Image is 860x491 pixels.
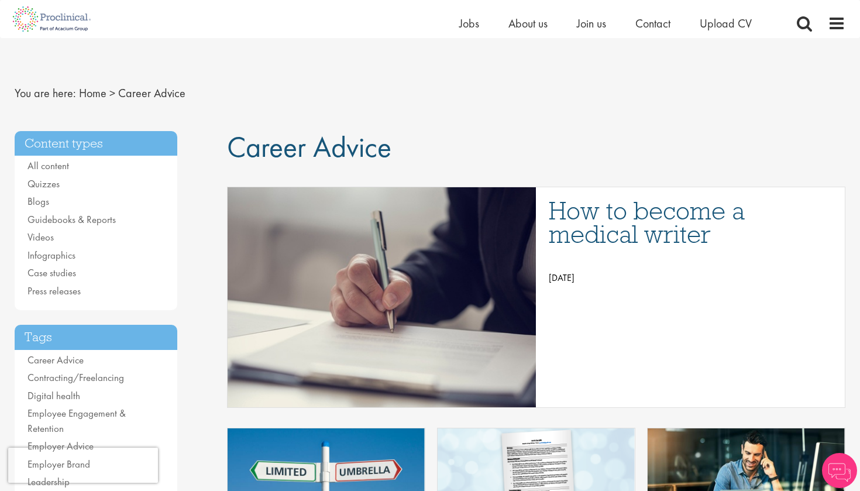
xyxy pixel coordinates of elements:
[27,177,60,190] a: Quizzes
[700,16,752,31] a: Upload CV
[15,85,76,101] span: You are here:
[27,440,94,452] a: Employer Advice
[27,389,80,402] a: Digital health
[27,159,69,172] a: All content
[577,16,606,31] a: Join us
[109,85,115,101] span: >
[27,353,84,366] a: Career Advice
[227,128,391,166] span: Career Advice
[635,16,670,31] a: Contact
[27,266,76,279] a: Case studies
[459,16,479,31] a: Jobs
[27,249,75,262] a: Infographics
[15,325,177,350] h3: Tags
[27,407,126,435] a: Employee Engagement & Retention
[549,199,833,246] a: How to become a medical writer
[549,269,833,287] p: [DATE]
[822,453,857,488] img: Chatbot
[27,213,116,226] a: Guidebooks & Reports
[27,371,124,384] a: Contracting/Freelancing
[228,187,536,407] a: Link to a post
[27,195,49,208] a: Blogs
[27,231,54,243] a: Videos
[8,448,158,483] iframe: reCAPTCHA
[15,131,177,156] h3: Content types
[27,284,81,297] a: Press releases
[118,85,185,101] span: Career Advice
[508,16,548,31] a: About us
[79,85,106,101] a: breadcrumb link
